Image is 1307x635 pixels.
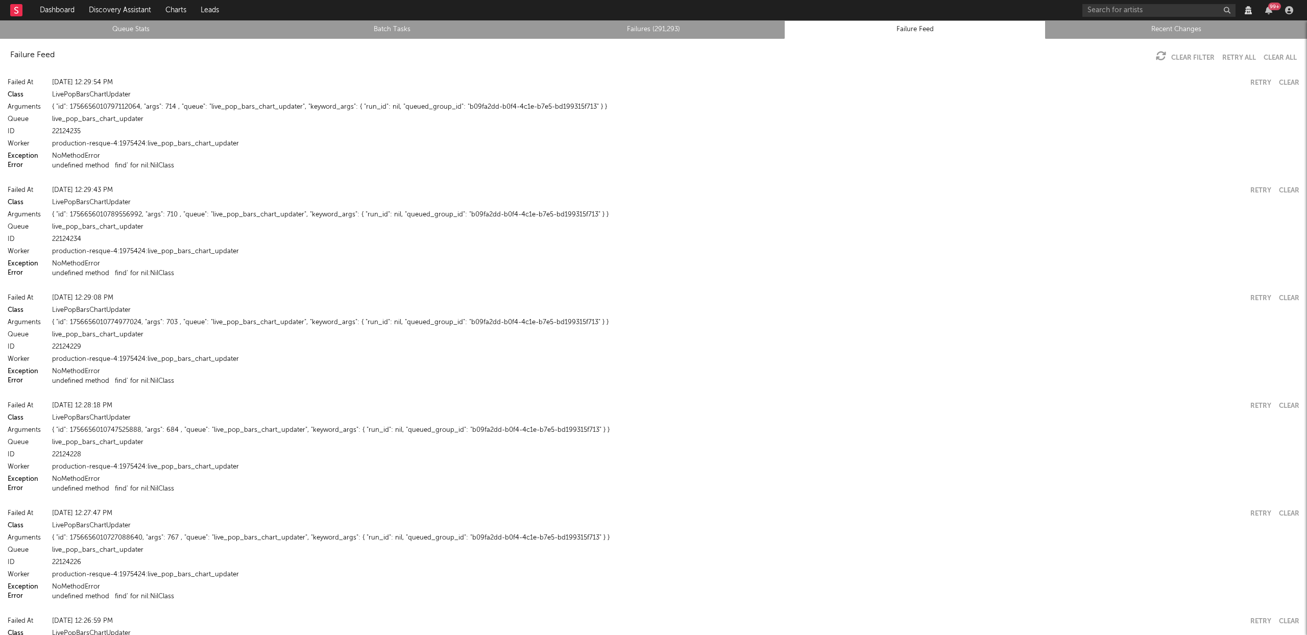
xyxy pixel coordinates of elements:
[8,162,23,169] button: Error
[8,270,23,277] button: Error
[52,138,1299,150] div: production-resque-4:1975424:live_pop_bars_chart_updater
[8,523,23,529] a: Class
[52,184,1243,197] div: [DATE] 12:29:43 PM
[8,369,38,375] a: Exception
[8,316,49,329] div: Arguments
[8,138,49,150] div: Worker
[1222,55,1256,61] button: Retry All
[8,209,49,221] div: Arguments
[1082,4,1236,17] input: Search for artists
[1279,187,1299,194] button: Clear
[52,532,1299,544] div: { "id": 1756656010727088640, "args": 767 , "queue": "live_pop_bars_chart_updater", "keyword_args"...
[8,261,38,267] a: Exception
[790,23,1040,36] a: Failure Feed
[8,461,49,473] div: Worker
[8,436,49,449] div: Queue
[8,292,49,304] div: Failed At
[8,476,38,483] a: Exception
[8,584,38,591] a: Exception
[8,378,23,384] button: Error
[52,101,1299,113] div: { "id": 1756656010797112064, "args": 714 , "queue": "live_pop_bars_chart_updater", "keyword_args"...
[1250,403,1271,409] button: Retry
[8,593,23,600] button: Error
[8,532,49,544] div: Arguments
[8,184,49,197] div: Failed At
[1250,80,1271,86] button: Retry
[1250,295,1271,302] button: Retry
[52,258,1299,270] div: NoMethodError
[52,353,1299,365] div: production-resque-4:1975424:live_pop_bars_chart_updater
[8,485,23,492] button: Error
[52,316,1299,329] div: { "id": 1756656010774977024, "args": 703 , "queue": "live_pop_bars_chart_updater", "keyword_args"...
[267,23,517,36] a: Batch Tasks
[52,221,1299,233] div: live_pop_bars_chart_updater
[8,77,49,89] div: Failed At
[1279,510,1299,517] button: Clear
[52,89,1299,101] div: LivePopBarsChartUpdater
[52,507,1243,520] div: [DATE] 12:27:47 PM
[52,365,1299,378] div: NoMethodError
[52,485,174,492] button: undefined method `find' for nil:NilClass
[52,449,1299,461] div: 22124228
[52,304,1299,316] div: LivePopBarsChartUpdater
[1264,55,1297,61] button: Clear All
[52,292,1243,304] div: [DATE] 12:29:08 PM
[1051,23,1301,36] a: Recent Changes
[8,507,49,520] div: Failed At
[1171,55,1215,61] a: Clear Filter
[52,581,1299,593] div: NoMethodError
[8,113,49,126] div: Queue
[8,200,23,206] a: Class
[52,378,174,384] button: undefined method `find' for nil:NilClass
[8,341,49,353] div: ID
[8,329,49,341] div: Queue
[1279,618,1299,625] button: Clear
[8,153,38,160] a: Exception
[52,197,1299,209] div: LivePopBarsChartUpdater
[1250,510,1271,517] button: Retry
[52,473,1299,485] div: NoMethodError
[52,209,1299,221] div: { "id": 1756656010789556992, "args": 710 , "queue": "live_pop_bars_chart_updater", "keyword_args"...
[1279,295,1299,302] button: Clear
[52,113,1299,126] div: live_pop_bars_chart_updater
[8,424,49,436] div: Arguments
[10,49,55,61] div: Failure Feed
[52,341,1299,353] div: 22124229
[52,569,1299,581] div: production-resque-4:1975424:live_pop_bars_chart_updater
[6,23,256,36] a: Queue Stats
[8,400,49,412] div: Failed At
[52,436,1299,449] div: live_pop_bars_chart_updater
[8,569,49,581] div: Worker
[52,593,174,600] button: undefined method `find' for nil:NilClass
[52,520,1299,532] div: LivePopBarsChartUpdater
[1268,3,1281,10] div: 99 +
[8,246,49,258] div: Worker
[8,415,23,422] a: Class
[8,449,49,461] div: ID
[52,246,1299,258] div: production-resque-4:1975424:live_pop_bars_chart_updater
[52,615,1243,627] div: [DATE] 12:26:59 PM
[8,101,49,113] div: Arguments
[52,233,1299,246] div: 22124234
[52,126,1299,138] div: 22124235
[8,353,49,365] div: Worker
[528,23,779,36] a: Failures (291,293)
[1250,618,1271,625] button: Retry
[8,92,23,99] a: Class
[8,126,49,138] div: ID
[52,412,1299,424] div: LivePopBarsChartUpdater
[52,329,1299,341] div: live_pop_bars_chart_updater
[8,544,49,556] div: Queue
[52,162,174,169] button: undefined method `find' for nil:NilClass
[8,307,23,314] a: Class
